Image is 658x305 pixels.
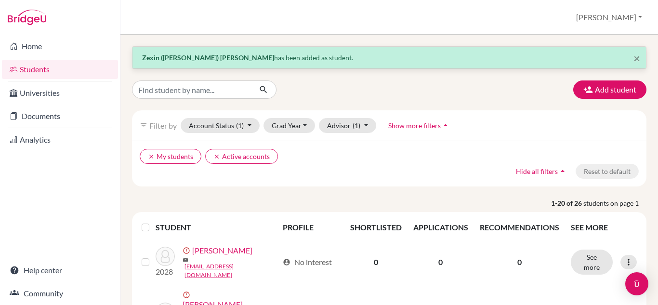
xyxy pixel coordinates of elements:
[277,216,344,239] th: PROFILE
[181,118,260,133] button: Account Status(1)
[140,149,201,164] button: clearMy students
[183,247,192,254] span: error_outline
[236,121,244,130] span: (1)
[8,10,46,25] img: Bridge-U
[283,256,332,268] div: No interest
[353,121,360,130] span: (1)
[380,118,459,133] button: Show more filtersarrow_drop_up
[344,239,408,285] td: 0
[2,37,118,56] a: Home
[2,106,118,126] a: Documents
[633,51,640,65] span: ×
[142,53,274,62] strong: Zexin ([PERSON_NAME]) [PERSON_NAME]
[283,258,290,266] span: account_circle
[573,80,646,99] button: Add student
[149,121,177,130] span: Filter by
[388,121,441,130] span: Show more filters
[213,153,220,160] i: clear
[633,53,640,64] button: Close
[480,256,559,268] p: 0
[565,216,643,239] th: SEE MORE
[263,118,316,133] button: Grad Year
[408,239,474,285] td: 0
[142,53,636,63] p: has been added as student.
[551,198,583,208] strong: 1-20 of 26
[441,120,450,130] i: arrow_drop_up
[192,245,252,256] a: [PERSON_NAME]
[576,164,639,179] button: Reset to default
[344,216,408,239] th: SHORTLISTED
[205,149,278,164] button: clearActive accounts
[571,250,613,275] button: See more
[183,291,192,299] span: error_outline
[156,216,277,239] th: STUDENT
[558,166,567,176] i: arrow_drop_up
[2,261,118,280] a: Help center
[508,164,576,179] button: Hide all filtersarrow_drop_up
[184,262,278,279] a: [EMAIL_ADDRESS][DOMAIN_NAME]
[516,167,558,175] span: Hide all filters
[474,216,565,239] th: RECOMMENDATIONS
[148,153,155,160] i: clear
[132,80,251,99] input: Find student by name...
[2,130,118,149] a: Analytics
[2,60,118,79] a: Students
[2,284,118,303] a: Community
[408,216,474,239] th: APPLICATIONS
[625,272,648,295] div: Open Intercom Messenger
[140,121,147,129] i: filter_list
[156,266,175,278] p: 2028
[319,118,376,133] button: Advisor(1)
[583,198,646,208] span: students on page 1
[156,247,175,266] img: Chen, Anna
[572,8,646,27] button: [PERSON_NAME]
[183,257,188,263] span: mail
[2,83,118,103] a: Universities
